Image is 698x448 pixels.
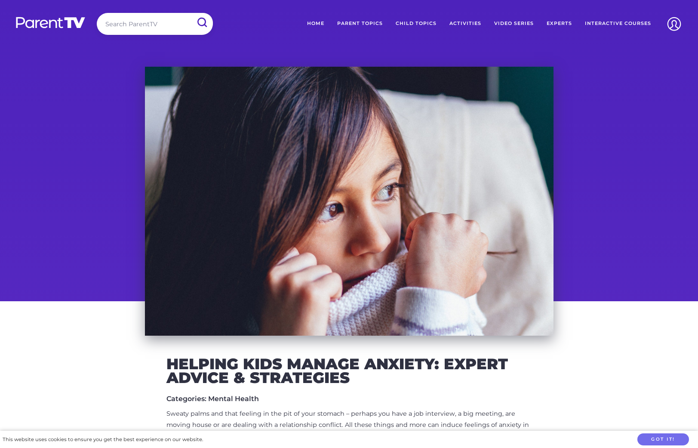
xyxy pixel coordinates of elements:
a: Video Series [488,13,540,34]
a: Experts [540,13,578,34]
h2: Helping Kids Manage Anxiety: Expert Advice & Strategies [166,357,532,384]
img: parenttv-logo-white.4c85aaf.svg [15,16,86,29]
a: Home [301,13,331,34]
div: This website uses cookies to ensure you get the best experience on our website. [3,435,203,444]
input: Search ParentTV [97,13,213,35]
button: Got it! [637,433,689,446]
p: Sweaty palms and that feeling in the pit of your stomach – perhaps you have a job interview, a bi... [166,408,532,442]
img: Account [663,13,685,35]
input: Submit [191,13,213,32]
a: Interactive Courses [578,13,658,34]
a: Activities [443,13,488,34]
a: Parent Topics [331,13,389,34]
a: Child Topics [389,13,443,34]
h5: Categories: Mental Health [166,395,532,403]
